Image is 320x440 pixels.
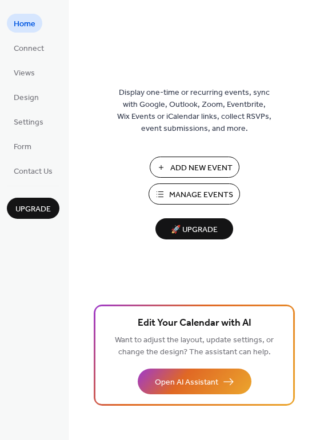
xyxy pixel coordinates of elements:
[15,203,51,215] span: Upgrade
[14,43,44,55] span: Connect
[7,112,50,131] a: Settings
[155,377,218,389] span: Open AI Assistant
[115,333,274,360] span: Want to adjust the layout, update settings, or change the design? The assistant can help.
[162,222,226,238] span: 🚀 Upgrade
[117,87,271,135] span: Display one-time or recurring events, sync with Google, Outlook, Zoom, Eventbrite, Wix Events or ...
[14,67,35,79] span: Views
[7,38,51,57] a: Connect
[14,92,39,104] span: Design
[7,87,46,106] a: Design
[138,369,251,394] button: Open AI Assistant
[14,117,43,129] span: Settings
[155,218,233,239] button: 🚀 Upgrade
[150,157,239,178] button: Add New Event
[7,137,38,155] a: Form
[7,198,59,219] button: Upgrade
[7,161,59,180] a: Contact Us
[14,18,35,30] span: Home
[14,166,53,178] span: Contact Us
[170,162,233,174] span: Add New Event
[138,315,251,331] span: Edit Your Calendar with AI
[169,189,233,201] span: Manage Events
[14,141,31,153] span: Form
[7,14,42,33] a: Home
[7,63,42,82] a: Views
[149,183,240,205] button: Manage Events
